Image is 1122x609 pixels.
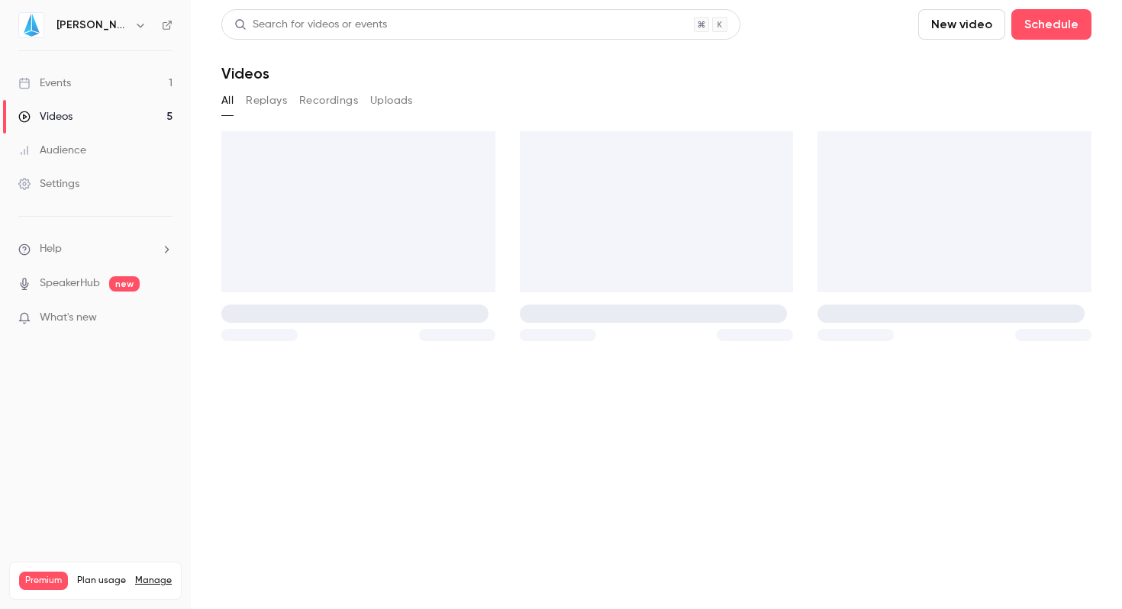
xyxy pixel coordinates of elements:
div: Settings [18,176,79,192]
h1: Videos [221,64,269,82]
a: SpeakerHub [40,275,100,292]
button: New video [918,9,1005,40]
div: Search for videos or events [234,17,387,33]
span: Help [40,241,62,257]
div: Videos [18,109,73,124]
button: Schedule [1011,9,1091,40]
span: Premium [19,572,68,590]
button: All [221,89,234,113]
li: help-dropdown-opener [18,241,172,257]
button: Uploads [370,89,413,113]
span: new [109,276,140,292]
section: Videos [221,9,1091,600]
span: Plan usage [77,575,126,587]
button: Recordings [299,89,358,113]
div: Audience [18,143,86,158]
img: JIN [19,13,44,37]
button: Replays [246,89,287,113]
span: What's new [40,310,97,326]
h6: [PERSON_NAME] [56,18,128,33]
div: Events [18,76,71,91]
a: Manage [135,575,172,587]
